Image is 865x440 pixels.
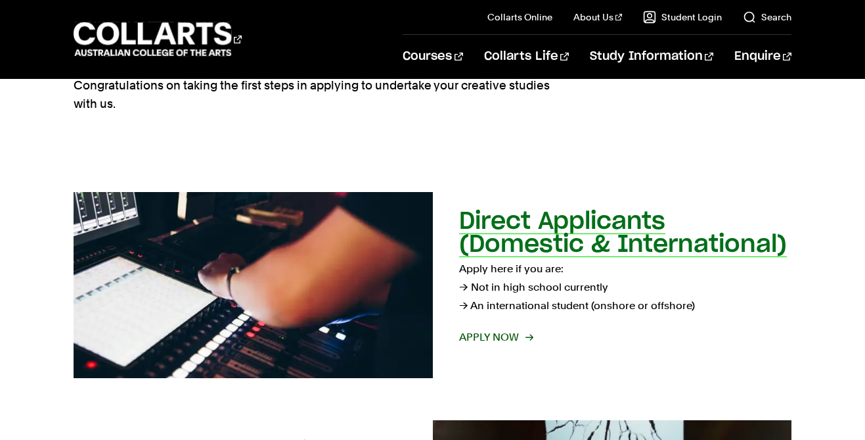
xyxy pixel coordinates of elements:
a: Courses [403,35,462,78]
div: Go to homepage [74,20,242,58]
a: Enquire [734,35,791,78]
p: Apply here if you are: → Not in high school currently → An international student (onshore or offs... [459,260,792,315]
a: Collarts Online [487,11,552,24]
a: Collarts Life [484,35,569,78]
a: Direct Applicants (Domestic & International) Apply here if you are:→ Not in high school currently... [74,192,791,378]
a: Student Login [643,11,722,24]
a: Search [743,11,791,24]
h2: Direct Applicants (Domestic & International) [459,210,787,257]
a: Study Information [590,35,713,78]
p: Congratulations on taking the first steps in applying to undertake your creative studies with us. [74,76,553,113]
span: Apply now [459,328,532,347]
a: About Us [573,11,622,24]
